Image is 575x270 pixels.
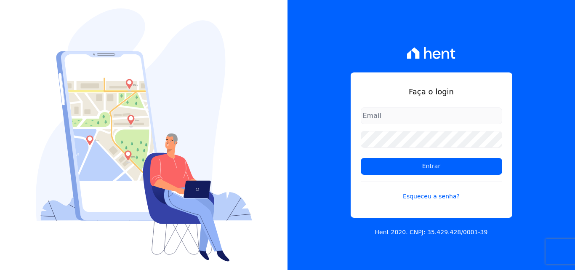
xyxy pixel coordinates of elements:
h1: Faça o login [361,86,502,97]
img: Login [36,8,252,262]
input: Entrar [361,158,502,175]
a: Esqueceu a senha? [361,182,502,201]
input: Email [361,107,502,124]
p: Hent 2020. CNPJ: 35.429.428/0001-39 [375,228,488,237]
